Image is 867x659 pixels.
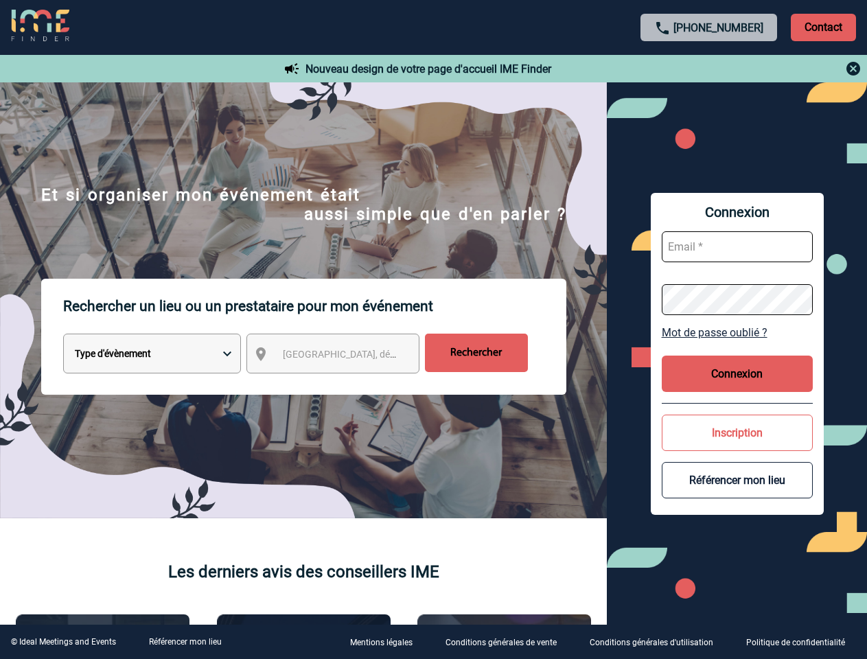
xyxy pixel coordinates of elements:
[662,356,813,392] button: Connexion
[662,326,813,339] a: Mot de passe oublié ?
[654,20,671,36] img: call-24-px.png
[746,638,845,648] p: Politique de confidentialité
[590,638,713,648] p: Conditions générales d'utilisation
[791,14,856,41] p: Contact
[662,231,813,262] input: Email *
[435,636,579,649] a: Conditions générales de vente
[662,204,813,220] span: Connexion
[350,638,413,648] p: Mentions légales
[673,21,763,34] a: [PHONE_NUMBER]
[11,637,116,647] div: © Ideal Meetings and Events
[149,637,222,647] a: Référencer mon lieu
[662,415,813,451] button: Inscription
[283,349,474,360] span: [GEOGRAPHIC_DATA], département, région...
[579,636,735,649] a: Conditions générales d'utilisation
[63,279,566,334] p: Rechercher un lieu ou un prestataire pour mon événement
[446,638,557,648] p: Conditions générales de vente
[425,334,528,372] input: Rechercher
[339,636,435,649] a: Mentions légales
[662,462,813,498] button: Référencer mon lieu
[735,636,867,649] a: Politique de confidentialité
